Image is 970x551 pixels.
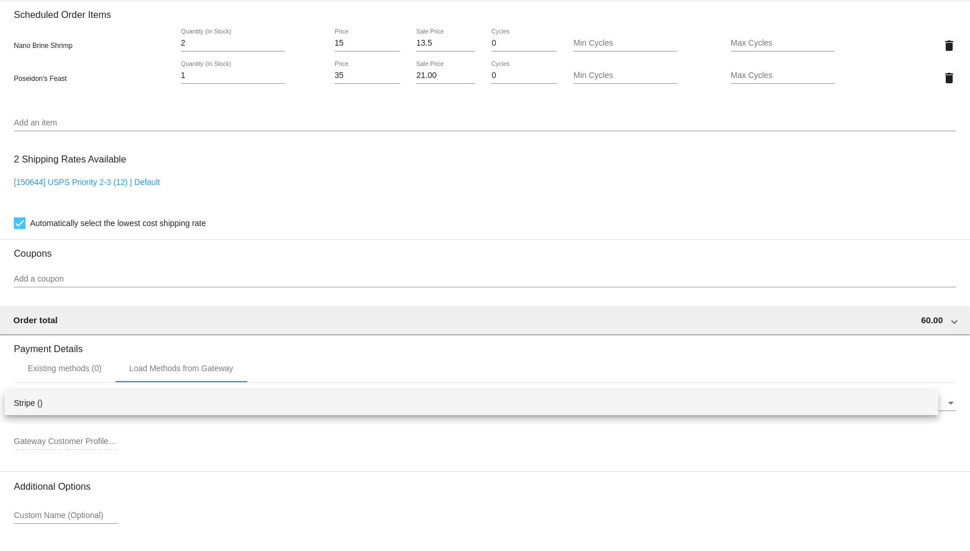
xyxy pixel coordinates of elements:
[335,71,400,80] input: Price
[731,39,835,48] input: Max Cycles
[129,364,234,373] div: Load Methods from Gateway
[335,39,400,48] input: Price
[30,216,206,230] span: Automatically select the lowest cost shipping rate
[14,437,118,446] input: Gateway Customer Profile ID
[14,481,956,492] h3: Additional Options
[28,364,102,373] div: Existing methods (0)
[491,39,557,48] input: Cycles
[416,71,475,80] input: Sale Price
[573,39,677,48] input: Min Cycles
[14,275,956,284] input: Add a coupon
[14,119,956,128] input: Add an item
[14,147,126,172] h3: 2 Shipping Rates Available
[14,42,72,50] span: Nano Brine Shrimp
[14,239,956,259] h3: Coupons
[14,1,956,20] h3: Scheduled Order Items
[573,71,677,80] input: Min Cycles
[13,315,58,325] span: Order total
[181,39,285,48] input: Quantity (In Stock)
[14,177,160,187] a: [150644] USPS Priority 2-3 (12) | Default
[181,71,285,80] input: Quantity (In Stock)
[14,511,118,520] input: Custom Name (Optional)
[14,398,956,408] mat-select: Gateway Customer Profile
[942,39,956,53] mat-icon: delete
[14,335,956,354] h3: Payment Details
[14,398,108,407] span: Gateway Customer Profile
[416,39,475,48] input: Sale Price
[731,71,835,80] input: Max Cycles
[942,71,956,85] mat-icon: delete
[921,315,943,325] span: 60.00
[491,71,557,80] input: Cycles
[14,75,67,83] span: Poseidon's Feast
